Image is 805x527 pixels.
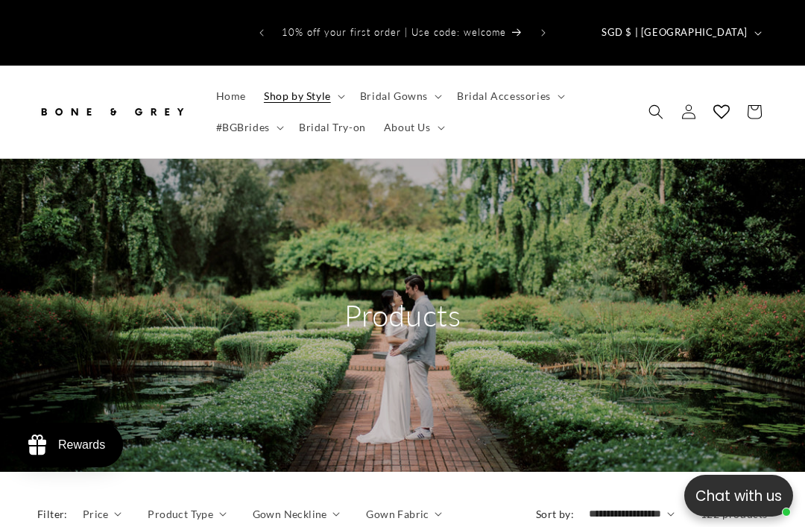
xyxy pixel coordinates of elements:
[261,296,544,335] h2: Products
[37,506,68,522] h2: Filter:
[360,89,428,103] span: Bridal Gowns
[83,506,109,522] span: Price
[366,506,442,522] summary: Gown Fabric (0 selected)
[457,89,551,103] span: Bridal Accessories
[253,506,327,522] span: Gown Neckline
[384,121,431,134] span: About Us
[207,112,290,143] summary: #BGBrides
[602,25,748,40] span: SGD $ | [GEOGRAPHIC_DATA]
[37,95,186,128] img: Bone and Grey Bridal
[253,506,341,522] summary: Gown Neckline (0 selected)
[290,112,375,143] a: Bridal Try-on
[351,81,448,112] summary: Bridal Gowns
[448,81,571,112] summary: Bridal Accessories
[216,121,270,134] span: #BGBrides
[366,506,429,522] span: Gown Fabric
[58,438,105,452] div: Rewards
[299,121,366,134] span: Bridal Try-on
[148,506,226,522] summary: Product Type (0 selected)
[282,26,506,38] span: 10% off your first order | Use code: welcome
[593,19,768,47] button: SGD $ | [GEOGRAPHIC_DATA]
[207,81,255,112] a: Home
[245,19,278,47] button: Previous announcement
[684,475,793,517] button: Open chatbox
[255,81,351,112] summary: Shop by Style
[527,19,560,47] button: Next announcement
[32,89,192,133] a: Bone and Grey Bridal
[216,89,246,103] span: Home
[701,508,768,520] span: 122 products
[536,508,574,520] label: Sort by:
[148,506,213,522] span: Product Type
[375,112,451,143] summary: About Us
[83,506,122,522] summary: Price
[640,95,672,128] summary: Search
[684,485,793,507] p: Chat with us
[264,89,331,103] span: Shop by Style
